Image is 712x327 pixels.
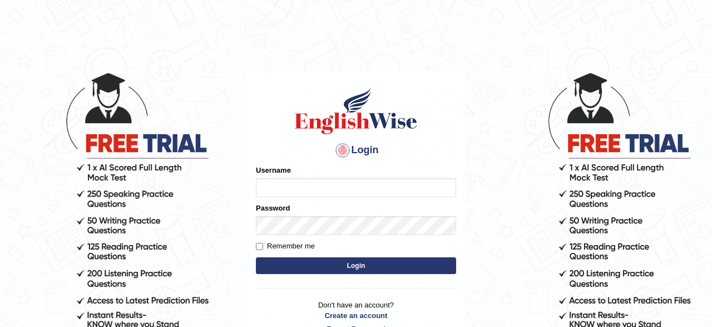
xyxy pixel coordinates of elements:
[256,243,263,250] input: Remember me
[256,310,456,321] a: Create an account
[256,165,291,175] label: Username
[256,257,456,274] button: Login
[256,141,456,159] h4: Login
[256,203,290,213] label: Password
[293,86,419,136] img: Logo of English Wise sign in for intelligent practice with AI
[256,241,315,252] label: Remember me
